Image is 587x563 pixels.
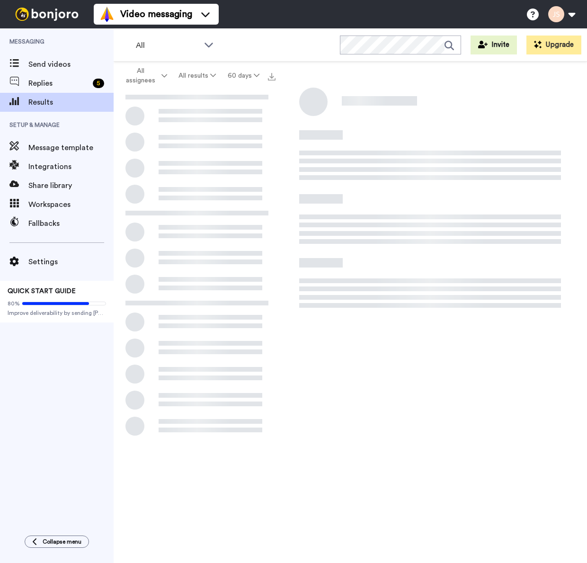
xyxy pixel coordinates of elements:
[526,36,581,54] button: Upgrade
[136,40,199,51] span: All
[25,536,89,548] button: Collapse menu
[43,538,81,545] span: Collapse menu
[173,67,222,84] button: All results
[268,73,276,80] img: export.svg
[265,69,278,83] button: Export all results that match these filters now.
[28,59,114,70] span: Send videos
[8,288,76,295] span: QUICK START GUIDE
[471,36,517,54] button: Invite
[93,79,104,88] div: 5
[8,300,20,307] span: 80%
[11,8,82,21] img: bj-logo-header-white.svg
[28,256,114,268] span: Settings
[28,142,114,153] span: Message template
[28,199,114,210] span: Workspaces
[8,309,106,317] span: Improve deliverability by sending [PERSON_NAME]’s from your own email
[28,218,114,229] span: Fallbacks
[28,97,114,108] span: Results
[28,180,114,191] span: Share library
[116,63,173,89] button: All assignees
[28,161,114,172] span: Integrations
[99,7,115,22] img: vm-color.svg
[121,66,160,85] span: All assignees
[28,78,89,89] span: Replies
[222,67,265,84] button: 60 days
[120,8,192,21] span: Video messaging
